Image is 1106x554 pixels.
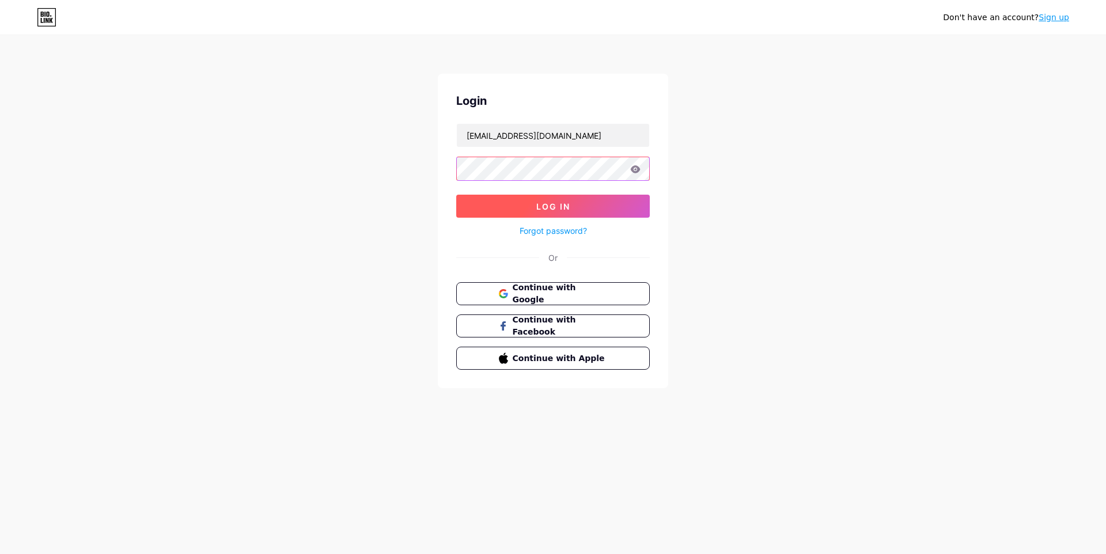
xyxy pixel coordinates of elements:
button: Continue with Apple [456,347,650,370]
span: Continue with Apple [513,352,608,365]
button: Log In [456,195,650,218]
div: Or [548,252,558,264]
div: Login [456,92,650,109]
span: Continue with Google [513,282,608,306]
input: Username [457,124,649,147]
span: Continue with Facebook [513,314,608,338]
span: Log In [536,202,570,211]
button: Continue with Facebook [456,314,650,337]
button: Continue with Google [456,282,650,305]
div: Don't have an account? [943,12,1069,24]
a: Forgot password? [520,225,587,237]
a: Sign up [1039,13,1069,22]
